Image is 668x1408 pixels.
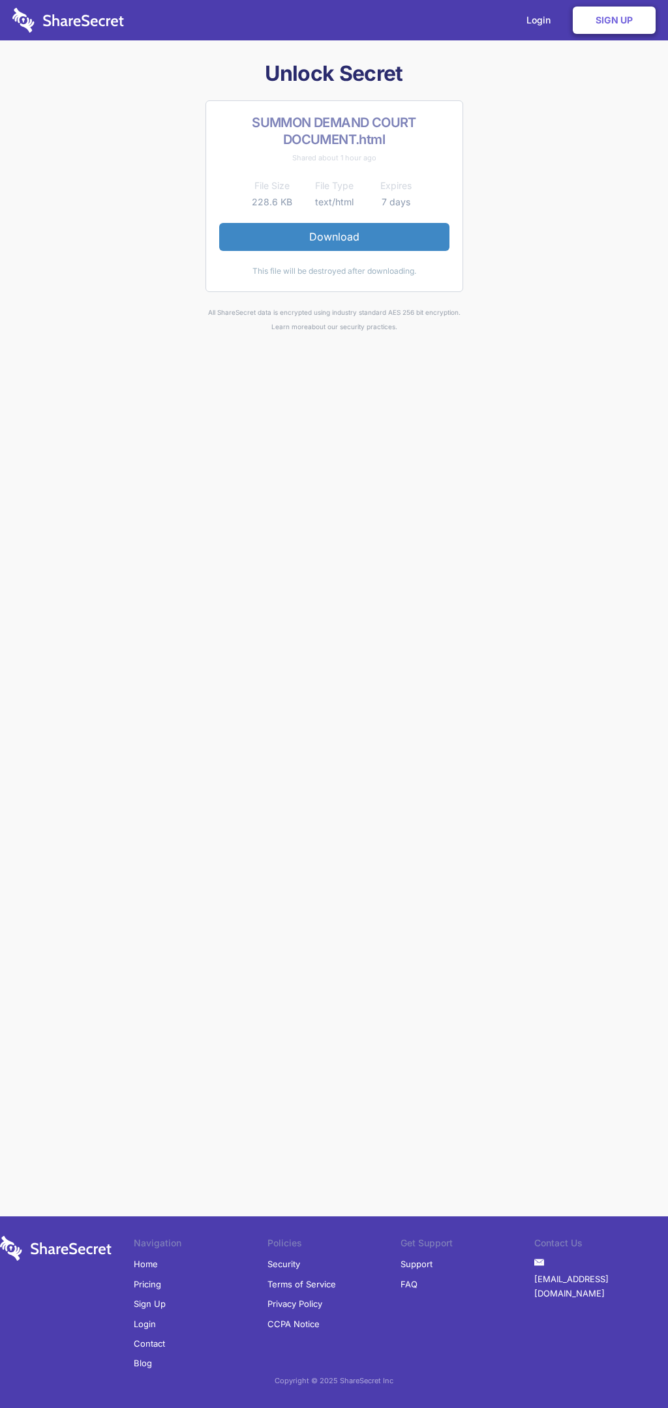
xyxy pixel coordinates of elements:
[134,1254,158,1274] a: Home
[12,8,124,33] img: logo-wordmark-white-trans-d4663122ce5f474addd5e946df7df03e33cb6a1c49d2221995e7729f52c070b2.svg
[134,1236,267,1254] li: Navigation
[219,264,449,278] div: This file will be destroyed after downloading.
[267,1254,300,1274] a: Security
[267,1236,401,1254] li: Policies
[267,1314,320,1334] a: CCPA Notice
[134,1294,166,1313] a: Sign Up
[534,1269,668,1304] a: [EMAIL_ADDRESS][DOMAIN_NAME]
[219,151,449,165] div: Shared about 1 hour ago
[267,1294,322,1313] a: Privacy Policy
[534,1236,668,1254] li: Contact Us
[267,1274,336,1294] a: Terms of Service
[365,178,427,194] th: Expires
[401,1236,534,1254] li: Get Support
[134,1334,165,1353] a: Contact
[134,1314,156,1334] a: Login
[401,1274,417,1294] a: FAQ
[401,1254,433,1274] a: Support
[219,223,449,250] a: Download
[303,178,365,194] th: File Type
[573,7,656,34] a: Sign Up
[219,114,449,148] h2: SUMMON DEMAND COURT DOCUMENT.html
[365,194,427,210] td: 7 days
[241,178,303,194] th: File Size
[134,1274,161,1294] a: Pricing
[303,194,365,210] td: text/html
[134,1353,152,1373] a: Blog
[241,194,303,210] td: 228.6 KB
[271,323,308,330] a: Learn more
